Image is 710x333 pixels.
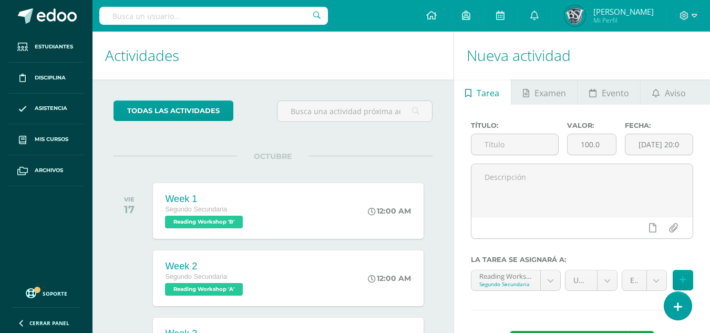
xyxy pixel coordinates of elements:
[568,134,616,155] input: Puntos máximos
[124,196,135,203] div: VIE
[471,122,559,129] label: Título:
[665,80,686,106] span: Aviso
[622,270,666,290] a: Examen (30pts.) (30.0pts)
[105,32,441,79] h1: Actividades
[564,5,585,26] img: e16d7183d2555189321a24b4c86d58dd.png
[368,206,411,216] div: 12:00 AM
[43,290,67,297] span: Soporte
[368,274,411,283] div: 12:00 AM
[35,166,63,175] span: Archivos
[165,216,243,228] span: Reading Workshop 'B'
[29,319,69,327] span: Cerrar panel
[99,7,328,25] input: Busca un usuario...
[35,135,68,144] span: Mis cursos
[8,155,84,186] a: Archivos
[8,124,84,155] a: Mis cursos
[630,270,639,290] span: Examen (30pts.) (30.0pts)
[534,80,566,106] span: Examen
[567,122,616,129] label: Valor:
[165,261,245,272] div: Week 2
[165,283,243,296] span: Reading Workshop 'A'
[593,6,654,17] span: [PERSON_NAME]
[237,152,308,161] span: OCTUBRE
[602,80,629,106] span: Evento
[625,134,693,155] input: Fecha de entrega
[565,270,617,290] a: Unidad 4
[573,270,589,290] span: Unidad 4
[471,270,561,290] a: Reading Workshop 'A'Segundo Secundaria
[467,32,697,79] h1: Nueva actividad
[165,206,227,213] span: Segundo Secundaria
[454,79,511,105] a: Tarea
[277,101,431,122] input: Busca una actividad próxima aquí...
[124,203,135,216] div: 17
[165,273,227,280] span: Segundo Secundaria
[471,134,558,155] input: Título
[477,80,499,106] span: Tarea
[13,286,80,300] a: Soporte
[593,16,654,25] span: Mi Perfil
[578,79,640,105] a: Evento
[35,104,67,113] span: Asistencia
[35,43,73,51] span: Estudiantes
[479,270,533,280] div: Reading Workshop 'A'
[511,79,577,105] a: Examen
[114,100,233,121] a: todas las Actividades
[479,280,533,288] div: Segundo Secundaria
[471,256,693,264] label: La tarea se asignará a:
[8,63,84,94] a: Disciplina
[641,79,697,105] a: Aviso
[625,122,693,129] label: Fecha:
[8,94,84,125] a: Asistencia
[35,74,66,82] span: Disciplina
[8,32,84,63] a: Estudiantes
[165,194,245,205] div: Week 1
